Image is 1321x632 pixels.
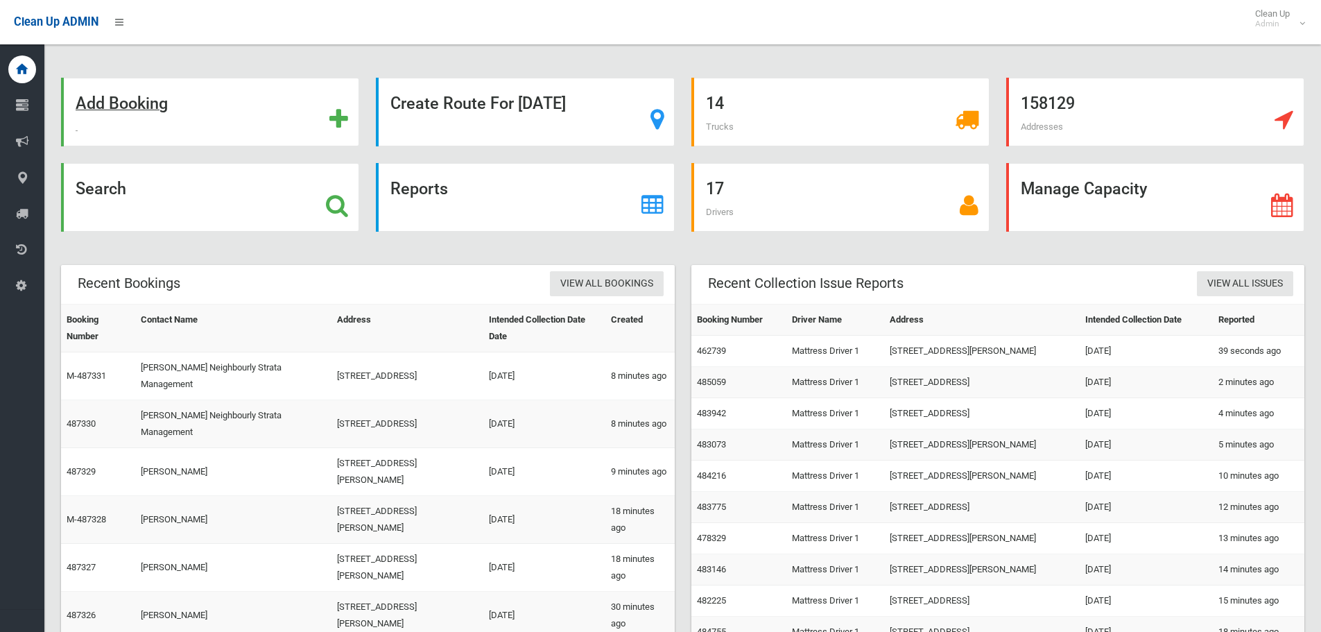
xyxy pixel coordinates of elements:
td: 9 minutes ago [605,448,675,496]
td: [STREET_ADDRESS] [884,367,1080,398]
td: 15 minutes ago [1213,586,1304,617]
td: 4 minutes ago [1213,398,1304,429]
th: Reported [1213,305,1304,336]
td: 18 minutes ago [605,496,675,544]
strong: Reports [390,179,448,198]
strong: Add Booking [76,94,168,113]
td: [DATE] [1080,554,1214,586]
td: [DATE] [483,544,605,592]
a: View All Issues [1197,271,1293,297]
th: Contact Name [135,305,331,352]
th: Driver Name [786,305,883,336]
th: Intended Collection Date [1080,305,1214,336]
a: 158129 Addresses [1006,78,1304,146]
td: [STREET_ADDRESS][PERSON_NAME] [331,448,484,496]
td: Mattress Driver 1 [786,367,883,398]
td: [STREET_ADDRESS][PERSON_NAME] [884,554,1080,586]
a: 487326 [67,610,96,620]
a: 17 Drivers [691,163,990,232]
strong: Search [76,179,126,198]
td: [STREET_ADDRESS] [331,352,484,400]
a: 487330 [67,418,96,429]
td: [PERSON_NAME] Neighbourly Strata Management [135,400,331,448]
a: 483146 [697,564,726,574]
td: [DATE] [1080,523,1214,554]
td: [STREET_ADDRESS][PERSON_NAME] [884,461,1080,492]
td: [STREET_ADDRESS][PERSON_NAME] [331,496,484,544]
a: Add Booking [61,78,359,146]
span: Drivers [706,207,734,217]
strong: Manage Capacity [1021,179,1147,198]
td: Mattress Driver 1 [786,429,883,461]
td: Mattress Driver 1 [786,492,883,523]
span: Trucks [706,121,734,132]
td: 5 minutes ago [1213,429,1304,461]
a: 478329 [697,533,726,543]
td: [STREET_ADDRESS][PERSON_NAME] [884,429,1080,461]
td: [STREET_ADDRESS][PERSON_NAME] [884,336,1080,367]
a: M-487328 [67,514,106,524]
td: 10 minutes ago [1213,461,1304,492]
a: Search [61,163,359,232]
td: Mattress Driver 1 [786,336,883,367]
td: Mattress Driver 1 [786,523,883,554]
td: [STREET_ADDRESS][PERSON_NAME] [884,523,1080,554]
a: 487327 [67,562,96,572]
a: 484216 [697,470,726,481]
span: Clean Up [1248,8,1304,29]
a: 487329 [67,466,96,477]
th: Booking Number [691,305,787,336]
a: 483775 [697,502,726,512]
strong: 158129 [1021,94,1075,113]
td: Mattress Driver 1 [786,398,883,429]
th: Created [605,305,675,352]
td: [DATE] [1080,586,1214,617]
th: Address [884,305,1080,336]
th: Intended Collection Date Date [483,305,605,352]
small: Admin [1255,19,1290,29]
td: 12 minutes ago [1213,492,1304,523]
td: 18 minutes ago [605,544,675,592]
a: Manage Capacity [1006,163,1304,232]
td: [DATE] [483,352,605,400]
td: Mattress Driver 1 [786,554,883,586]
th: Address [331,305,484,352]
a: 483073 [697,439,726,450]
td: [DATE] [1080,367,1214,398]
td: 13 minutes ago [1213,523,1304,554]
a: 462739 [697,345,726,356]
td: 8 minutes ago [605,352,675,400]
td: 2 minutes ago [1213,367,1304,398]
span: Clean Up ADMIN [14,15,98,28]
header: Recent Bookings [61,270,197,297]
td: [DATE] [483,448,605,496]
a: 482225 [697,595,726,606]
a: 483942 [697,408,726,418]
a: Reports [376,163,674,232]
td: [DATE] [483,400,605,448]
td: [STREET_ADDRESS][PERSON_NAME] [331,544,484,592]
td: [DATE] [1080,336,1214,367]
span: Addresses [1021,121,1063,132]
td: [DATE] [1080,429,1214,461]
td: [PERSON_NAME] [135,448,331,496]
a: 485059 [697,377,726,387]
td: [STREET_ADDRESS] [884,586,1080,617]
strong: 17 [706,179,724,198]
a: Create Route For [DATE] [376,78,674,146]
td: 8 minutes ago [605,400,675,448]
th: Booking Number [61,305,135,352]
td: [DATE] [1080,461,1214,492]
td: [STREET_ADDRESS] [884,492,1080,523]
strong: 14 [706,94,724,113]
td: [DATE] [1080,492,1214,523]
a: M-487331 [67,370,106,381]
td: [PERSON_NAME] Neighbourly Strata Management [135,352,331,400]
td: Mattress Driver 1 [786,586,883,617]
td: [PERSON_NAME] [135,544,331,592]
td: [STREET_ADDRESS] [331,400,484,448]
td: 39 seconds ago [1213,336,1304,367]
td: [DATE] [483,496,605,544]
td: [DATE] [1080,398,1214,429]
a: View All Bookings [550,271,664,297]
